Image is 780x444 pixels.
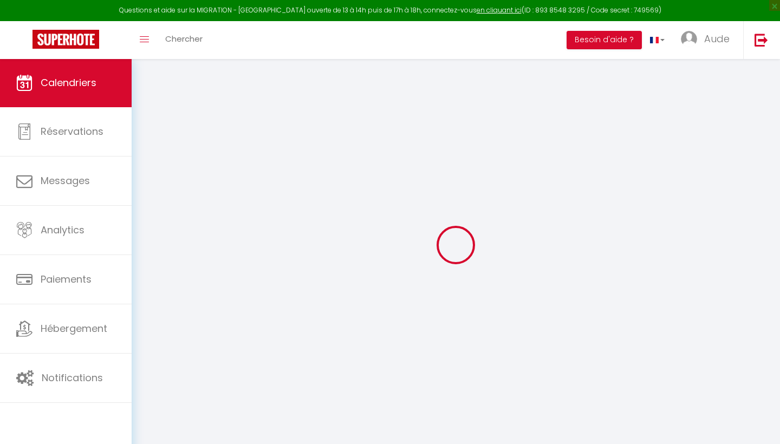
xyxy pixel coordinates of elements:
a: ... Aude [673,21,743,59]
button: Besoin d'aide ? [567,31,642,49]
span: Calendriers [41,76,96,89]
span: Aude [704,32,730,45]
img: logout [755,33,768,47]
span: Messages [41,174,90,187]
span: Chercher [165,33,203,44]
span: Réservations [41,125,103,138]
span: Hébergement [41,322,107,335]
img: Super Booking [32,30,99,49]
a: en cliquant ici [477,5,522,15]
img: ... [681,31,697,47]
span: Analytics [41,223,84,237]
a: Chercher [157,21,211,59]
span: Notifications [42,371,103,384]
span: Paiements [41,272,92,286]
